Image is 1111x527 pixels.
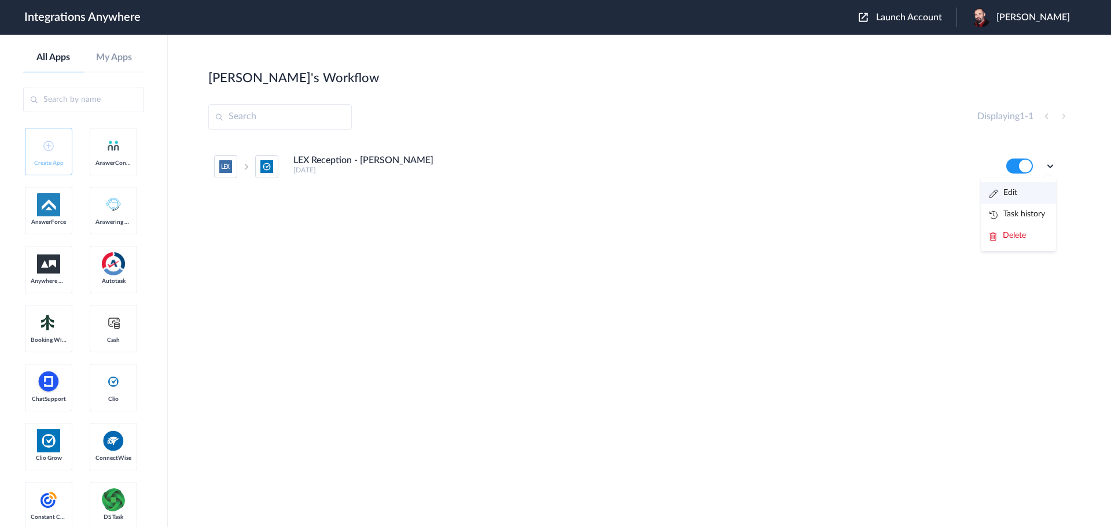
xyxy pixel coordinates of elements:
[37,255,60,274] img: aww.png
[102,252,125,275] img: autotask.png
[106,316,121,330] img: cash-logo.svg
[859,12,957,23] button: Launch Account
[31,455,67,462] span: Clio Grow
[876,13,942,22] span: Launch Account
[84,52,145,63] a: My Apps
[31,396,67,403] span: ChatSupport
[293,155,433,166] h4: LEX Reception - [PERSON_NAME]
[208,71,379,86] h2: [PERSON_NAME]'s Workflow
[293,166,991,174] h5: [DATE]
[37,370,60,393] img: chatsupport-icon.svg
[31,219,67,226] span: AnswerForce
[102,488,125,511] img: distributedSource.png
[24,10,141,24] h1: Integrations Anywhere
[989,189,1017,197] a: Edit
[95,455,131,462] span: ConnectWise
[31,514,67,521] span: Constant Contact
[106,139,120,153] img: answerconnect-logo.svg
[1028,112,1033,121] span: 1
[37,429,60,452] img: Clio.jpg
[1003,231,1026,239] span: Delete
[37,193,60,216] img: af-app-logo.svg
[989,210,1045,218] a: Task history
[43,141,54,151] img: add-icon.svg
[95,337,131,344] span: Cash
[102,429,125,452] img: connectwise.png
[31,160,67,167] span: Create App
[31,337,67,344] span: Booking Widget
[208,104,352,130] input: Search
[977,111,1033,122] h4: Displaying -
[95,160,131,167] span: AnswerConnect
[95,514,131,521] span: DS Task
[971,8,991,27] img: headshot.png
[31,278,67,285] span: Anywhere Works
[23,87,144,112] input: Search by name
[95,219,131,226] span: Answering Service
[996,12,1070,23] span: [PERSON_NAME]
[37,488,60,511] img: constant-contact.svg
[859,13,868,22] img: launch-acct-icon.svg
[95,278,131,285] span: Autotask
[95,396,131,403] span: Clio
[1020,112,1025,121] span: 1
[37,312,60,333] img: Setmore_Logo.svg
[106,375,120,389] img: clio-logo.svg
[23,52,84,63] a: All Apps
[102,193,125,216] img: Answering_service.png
